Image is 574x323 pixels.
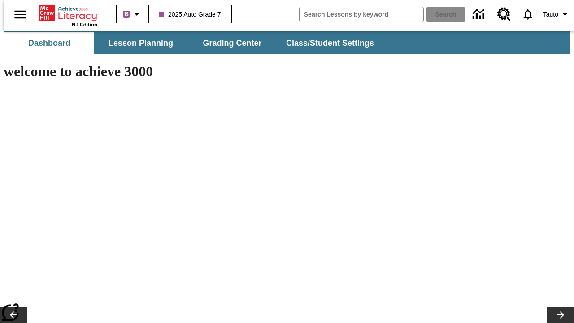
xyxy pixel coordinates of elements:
button: Open side menu [7,1,34,28]
button: Lesson carousel, Next [547,307,574,323]
div: Home [39,3,97,27]
div: SubNavbar [4,32,382,54]
h1: welcome to achieve 3000 [4,63,391,80]
a: Notifications [516,3,539,26]
div: SubNavbar [4,31,570,54]
a: Home [39,4,97,22]
button: Profile/Settings [539,6,574,22]
input: search field [300,7,423,22]
span: Tauto [543,10,558,19]
button: Boost Class color is purple. Change class color [119,6,146,22]
span: 2025 Auto Grade 7 [159,10,221,19]
span: NJ Edition [72,22,97,27]
button: Lesson Planning [96,32,186,54]
a: Data Center [467,2,492,27]
button: Dashboard [4,32,94,54]
button: Class/Student Settings [279,32,381,54]
button: Grading Center [187,32,277,54]
span: B [124,9,129,20]
a: Resource Center, Will open in new tab [492,2,516,26]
